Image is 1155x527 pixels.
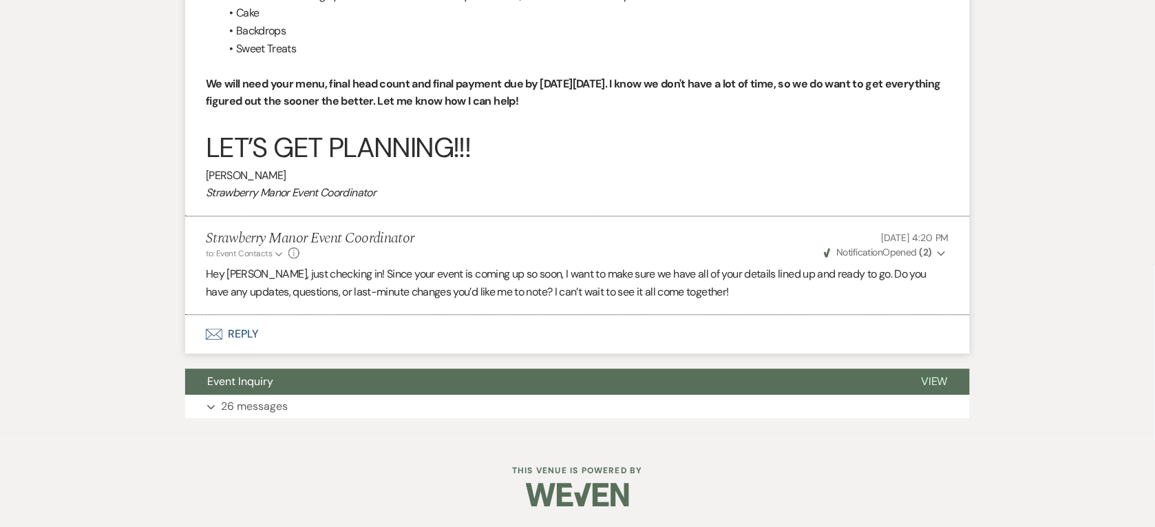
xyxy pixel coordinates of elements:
[920,246,932,258] strong: ( 2 )
[221,397,288,415] p: 26 messages
[882,231,949,244] span: [DATE] 4:20 PM
[206,230,414,247] h5: Strawberry Manor Event Coordinator
[207,374,273,389] span: Event Inquiry
[220,22,949,40] li: Backdrops
[206,248,272,259] span: to: Event Contacts
[206,168,286,183] span: [PERSON_NAME]
[220,40,949,58] li: Sweet Treats
[899,369,970,395] button: View
[824,246,932,258] span: Opened
[185,369,899,395] button: Event Inquiry
[206,185,376,200] em: Strawberry Manor Event Coordinator
[206,76,941,109] strong: We will need your menu, final head count and final payment due by [DATE][DATE]. I know we don't h...
[185,315,970,353] button: Reply
[822,245,949,260] button: NotificationOpened (2)
[836,246,882,258] span: Notification
[206,265,949,300] p: Hey [PERSON_NAME], just checking in! Since your event is coming up so soon, I want to make sure w...
[185,395,970,418] button: 26 messages
[206,247,285,260] button: to: Event Contacts
[921,374,948,389] span: View
[206,128,949,167] h2: LET’S GET PLANNING!!!
[220,4,949,22] li: Cake
[526,471,629,519] img: Weven Logo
